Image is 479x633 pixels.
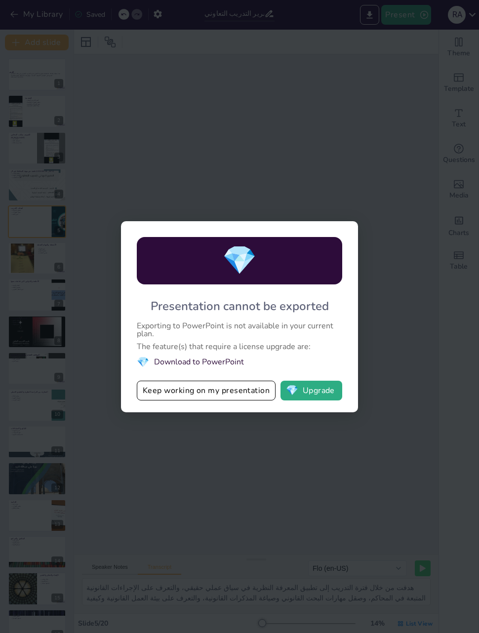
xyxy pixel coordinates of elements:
div: The feature(s) that require a license upgrade are: [137,343,342,351]
span: diamond [137,356,149,369]
button: diamondUpgrade [280,381,342,400]
li: Download to PowerPoint [137,356,342,369]
button: Keep working on my presentation [137,381,276,400]
span: diamond [222,241,257,279]
div: Presentation cannot be exported [151,298,329,314]
div: Exporting to PowerPoint is not available in your current plan. [137,322,342,338]
span: diamond [286,386,298,396]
